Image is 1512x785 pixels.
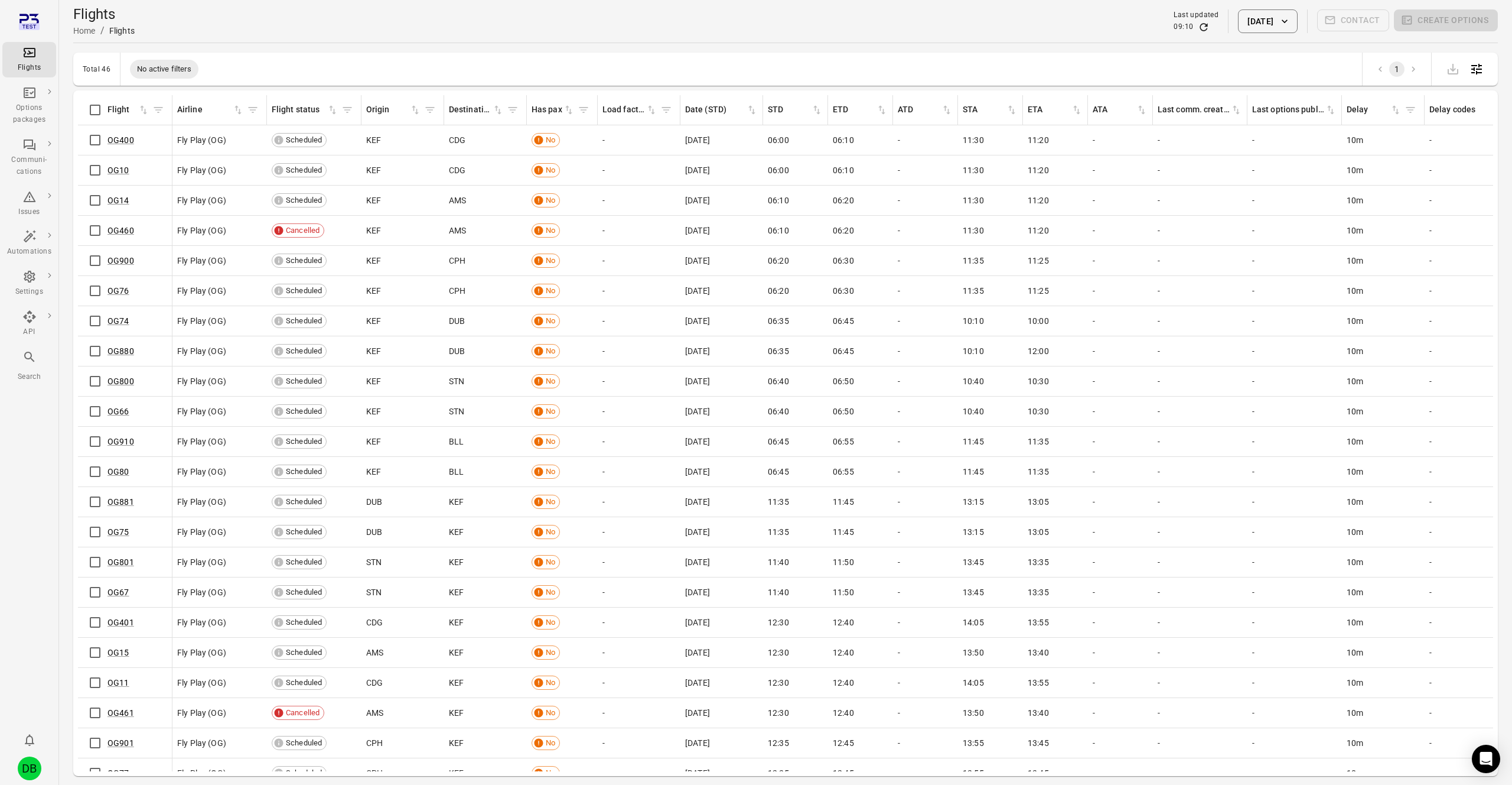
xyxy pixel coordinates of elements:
div: - [1429,225,1503,236]
div: - [898,225,953,236]
span: [DATE] [685,285,710,297]
span: 10m [1347,345,1363,357]
div: - [1429,345,1503,357]
span: Scheduled [282,134,326,146]
span: 10m [1347,375,1363,387]
a: Automations [2,226,56,261]
span: ETA [1028,103,1083,116]
div: - [1429,194,1503,206]
span: 11:20 [1028,134,1049,146]
div: - [1093,285,1148,297]
button: Refresh data [1198,21,1210,33]
span: Destination [449,103,504,116]
span: Fly Play (OG) [177,315,226,327]
div: - [1093,164,1148,176]
div: Sort by last communication created in ascending order [1158,103,1242,116]
div: 09:10 [1174,21,1193,33]
span: Filter by destination [504,101,522,119]
span: CPH [449,285,465,297]
span: 11:20 [1028,164,1049,176]
div: - [1252,134,1337,146]
nav: pagination navigation [1372,61,1422,77]
span: Please make a selection to create an option package [1394,9,1498,33]
span: 06:10 [768,194,789,206]
div: Sort by load factor in ascending order [602,103,657,116]
span: 11:35 [963,285,984,297]
a: OG76 [107,286,129,296]
div: - [602,285,676,297]
span: 06:20 [768,255,789,267]
div: - [898,406,953,417]
div: STD [768,103,811,116]
a: OG66 [107,407,129,416]
span: STN [449,375,464,387]
div: - [602,164,676,176]
span: Fly Play (OG) [177,436,226,447]
span: Fly Play (OG) [177,164,226,176]
div: Last comm. created [1158,103,1230,116]
button: Filter by airline [244,101,262,119]
div: ATA [1093,103,1136,116]
a: OG14 [107,196,129,205]
div: - [1158,225,1243,236]
div: Issues [7,206,51,218]
span: Fly Play (OG) [177,406,226,417]
span: No [542,194,559,206]
div: Sort by origin in ascending order [366,103,421,116]
button: Filter by origin [421,101,439,119]
div: - [1252,194,1337,206]
span: 06:00 [768,134,789,146]
span: AMS [449,194,466,206]
button: Filter by flight [149,101,167,119]
span: KEF [366,164,381,176]
span: Scheduled [282,436,326,447]
span: KEF [366,406,381,417]
span: STA [963,103,1018,116]
div: - [1158,164,1243,176]
span: 06:10 [833,164,854,176]
li: / [100,24,105,38]
button: Filter by delay [1402,101,1419,119]
div: Open Intercom Messenger [1472,745,1500,773]
span: 06:10 [833,134,854,146]
div: - [1158,134,1243,146]
div: - [602,194,676,206]
button: Filter by has pax [575,101,592,119]
a: OG880 [107,346,134,356]
span: Cancelled [282,225,324,236]
span: 06:20 [833,194,854,206]
span: CDG [449,134,465,146]
a: Flights [2,42,56,77]
div: - [602,345,676,357]
span: [DATE] [685,406,710,417]
a: OG910 [107,437,134,446]
div: - [898,375,953,387]
button: Filter by flight status [338,101,356,119]
button: Notifications [18,728,41,752]
div: - [1093,315,1148,327]
span: STD [768,103,823,116]
div: DB [18,757,41,780]
div: - [1093,375,1148,387]
span: [DATE] [685,375,710,387]
div: - [898,345,953,357]
span: No [542,315,559,327]
a: OG80 [107,467,129,476]
span: ATA [1093,103,1148,116]
div: - [602,375,676,387]
a: OG800 [107,377,134,386]
a: OG400 [107,135,134,145]
span: 10:40 [963,406,984,417]
span: KEF [366,255,381,267]
div: - [898,164,953,176]
div: Sort by destination in ascending order [449,103,504,116]
span: CDG [449,164,465,176]
span: KEF [366,194,381,206]
span: 10m [1347,194,1363,206]
a: OG11 [107,678,129,687]
span: Last options published [1252,103,1337,116]
div: Sort by has pax in ascending order [532,103,575,116]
